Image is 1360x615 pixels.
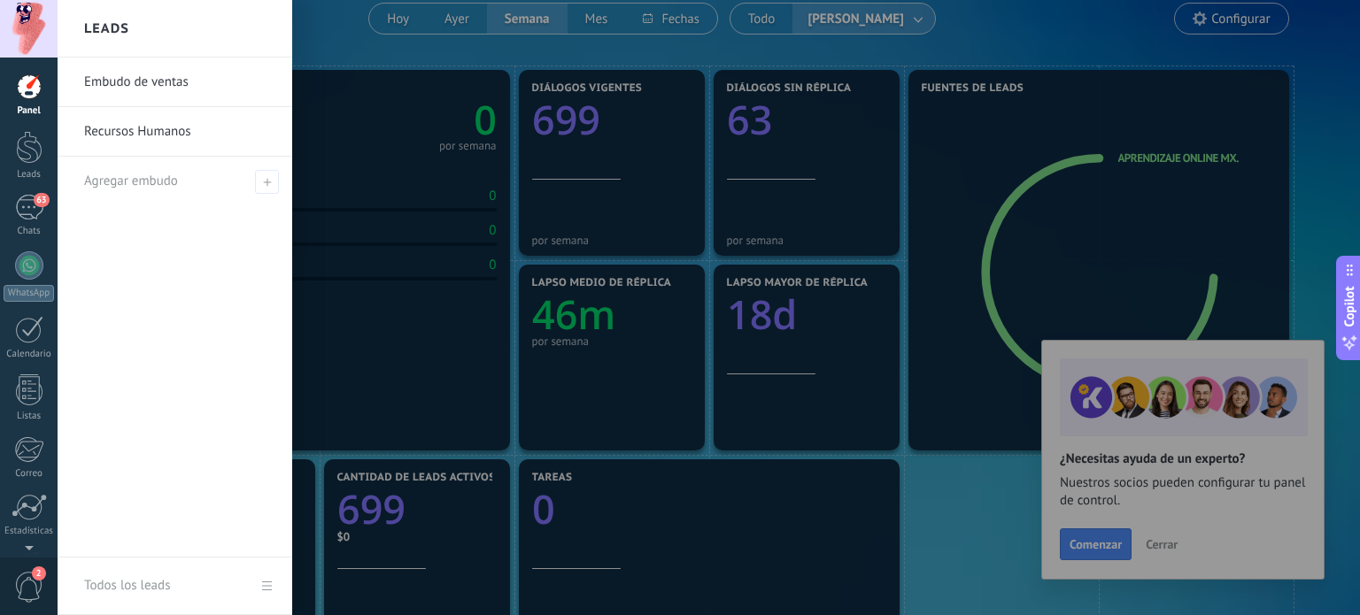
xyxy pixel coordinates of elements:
[4,411,55,422] div: Listas
[84,58,274,107] a: Embudo de ventas
[84,107,274,157] a: Recursos Humanos
[84,1,129,57] h2: Leads
[34,193,49,207] span: 63
[4,105,55,117] div: Panel
[4,169,55,181] div: Leads
[255,170,279,194] span: Agregar embudo
[1341,286,1358,327] span: Copilot
[84,561,170,611] div: Todos los leads
[4,349,55,360] div: Calendario
[84,173,178,189] span: Agregar embudo
[4,285,54,302] div: WhatsApp
[4,226,55,237] div: Chats
[4,468,55,480] div: Correo
[32,566,46,580] span: 2
[58,557,292,615] a: Todos los leads
[4,526,55,537] div: Estadísticas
